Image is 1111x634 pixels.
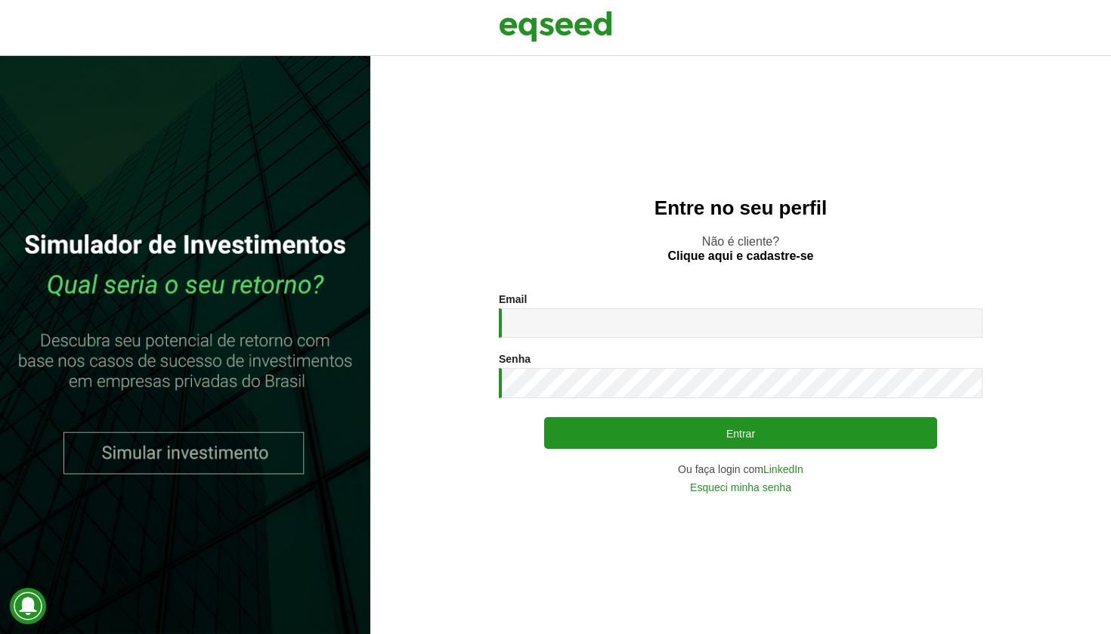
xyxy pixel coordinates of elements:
label: Senha [499,354,531,364]
div: Ou faça login com [499,464,983,475]
button: Entrar [544,417,937,449]
p: Não é cliente? [401,234,1081,263]
a: Esqueci minha senha [690,482,791,493]
a: LinkedIn [763,464,803,475]
h2: Entre no seu perfil [401,197,1081,219]
a: Clique aqui e cadastre-se [668,250,814,262]
img: EqSeed Logo [499,8,612,45]
label: Email [499,294,527,305]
